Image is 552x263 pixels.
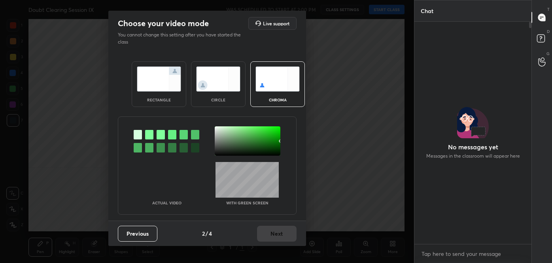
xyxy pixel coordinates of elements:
[547,29,550,34] p: D
[137,67,181,91] img: normalScreenIcon.ae25ed63.svg
[118,31,246,46] p: You cannot change this setting after you have started the class
[226,201,268,205] p: With green screen
[202,229,205,238] h4: 2
[196,67,240,91] img: circleScreenIcon.acc0effb.svg
[118,226,157,242] button: Previous
[118,18,209,29] h2: Choose your video mode
[414,0,440,21] p: Chat
[152,201,181,205] p: Actual Video
[262,98,293,102] div: chroma
[547,6,550,12] p: T
[263,21,289,26] h5: Live support
[206,229,208,238] h4: /
[546,51,550,57] p: G
[143,98,175,102] div: rectangle
[209,229,212,238] h4: 4
[255,67,300,91] img: chromaScreenIcon.c19ab0a0.svg
[202,98,234,102] div: circle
